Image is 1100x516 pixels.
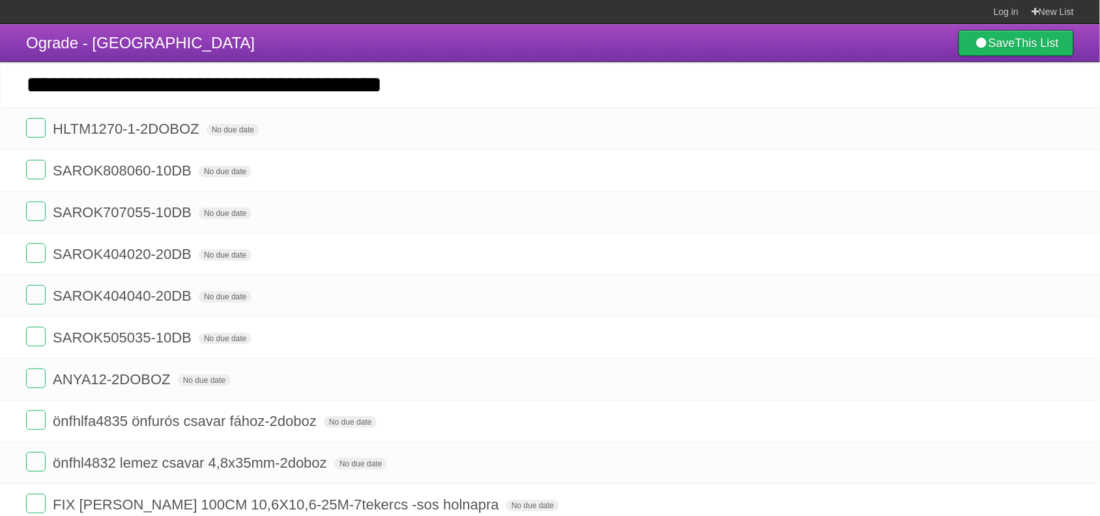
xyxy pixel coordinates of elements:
[53,246,195,262] span: SAROK404020-20DB
[26,452,46,472] label: Done
[26,327,46,346] label: Done
[26,160,46,179] label: Done
[334,458,387,470] span: No due date
[26,369,46,388] label: Done
[178,374,231,386] span: No due date
[506,500,559,511] span: No due date
[53,162,195,179] span: SAROK808060-10DB
[53,329,195,346] span: SAROK505035-10DB
[1015,37,1059,50] b: This List
[199,207,252,219] span: No due date
[26,285,46,305] label: Done
[26,410,46,430] label: Done
[53,413,320,429] span: önfhlfa4835 önfurós csavar fához-2doboz
[26,34,255,52] span: Ograde - [GEOGRAPHIC_DATA]
[26,494,46,513] label: Done
[207,124,259,136] span: No due date
[199,166,252,177] span: No due date
[53,288,195,304] span: SAROK404040-20DB
[53,204,195,220] span: SAROK707055-10DB
[53,371,174,387] span: ANYA12-2DOBOZ
[324,416,377,428] span: No due date
[53,496,502,513] span: FIX [PERSON_NAME] 100CM 10,6X10,6-25M-7tekercs -sos holnapra
[53,455,330,471] span: önfhl4832 lemez csavar 4,8x35mm-2doboz
[959,30,1074,56] a: SaveThis List
[53,121,203,137] span: HLTM1270-1-2DOBOZ
[26,243,46,263] label: Done
[199,291,252,303] span: No due date
[26,118,46,138] label: Done
[199,249,252,261] span: No due date
[199,333,252,344] span: No due date
[26,202,46,221] label: Done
